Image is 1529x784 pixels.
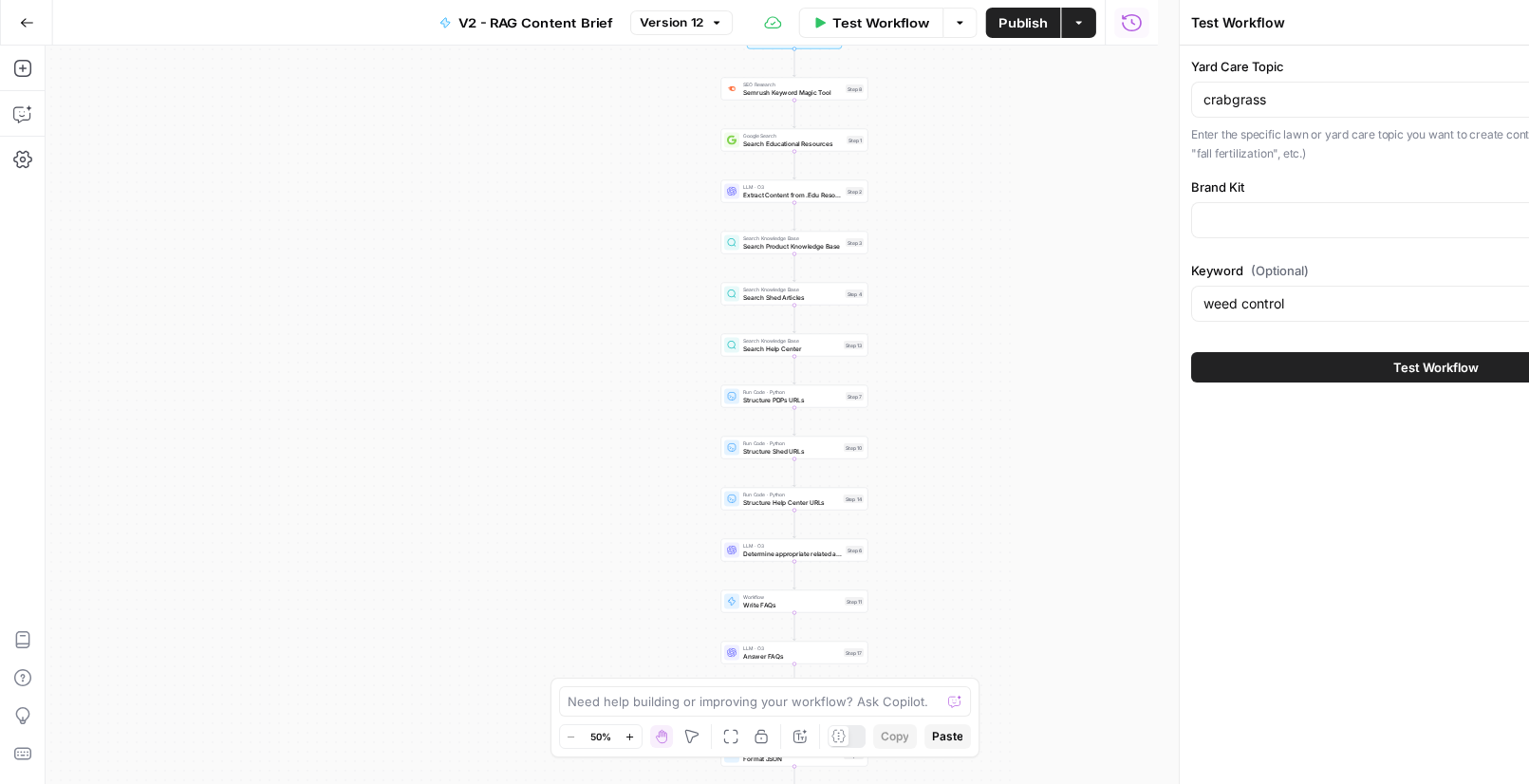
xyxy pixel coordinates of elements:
[727,84,737,94] img: 8a3tdog8tf0qdwwcclgyu02y995m
[743,446,840,456] span: Structure Shed URLs
[793,613,796,641] g: Edge from step_11 to step_17
[640,14,703,31] span: Version 12
[793,152,796,179] g: Edge from step_1 to step_2
[793,306,796,333] g: Edge from step_4 to step_13
[721,283,868,306] div: Search Knowledge BaseSearch Shed ArticlesStep 4
[721,334,868,357] div: Search Knowledge BaseSearch Help CenterStep 13
[880,728,908,745] span: Copy
[872,724,916,749] button: Copy
[793,254,796,282] g: Edge from step_3 to step_4
[931,728,962,745] span: Paste
[721,232,868,254] div: Search Knowledge BaseSearch Product Knowledge BaseStep 3
[743,549,842,558] span: Determine appropriate related articles and products
[793,562,796,589] g: Edge from step_6 to step_11
[793,357,796,384] g: Edge from step_13 to step_7
[847,136,864,144] div: Step 1
[1251,261,1309,280] span: (Optional)
[721,129,868,152] div: Google SearchSearch Educational ResourcesStep 1
[799,8,944,38] button: Test Workflow
[743,183,842,191] span: LLM · O3
[846,289,865,298] div: Step 4
[832,13,930,32] span: Test Workflow
[845,597,864,606] div: Step 11
[793,408,796,436] g: Edge from step_7 to step_10
[743,81,842,88] span: SEO Research
[743,754,840,763] span: Format JSON
[844,341,864,349] div: Step 13
[721,642,868,664] div: LLM · O3Answer FAQsStep 17
[721,78,868,101] div: SEO ResearchSemrush Keyword Magic ToolStep 8
[426,8,626,38] button: V2 - RAG Content Brief
[743,286,842,293] span: Search Knowledge Base
[743,234,842,242] span: Search Knowledge Base
[743,542,842,550] span: LLM · O3
[743,600,841,609] span: Write FAQs
[721,385,868,408] div: Run Code · PythonStructure PDPs URLsStep 7
[743,344,840,353] span: Search Help Center
[846,84,864,93] div: Step 8
[793,49,796,77] g: Edge from start to step_8
[793,101,796,128] g: Edge from step_8 to step_1
[743,388,842,396] span: Run Code · Python
[846,238,864,247] div: Step 3
[793,203,796,231] g: Edge from step_2 to step_3
[743,139,843,148] span: Search Educational Resources
[743,593,841,601] span: Workflow
[721,437,868,459] div: Run Code · PythonStructure Shed URLsStep 10
[743,651,840,661] span: Answer FAQs
[793,459,796,487] g: Edge from step_10 to step_14
[844,495,865,503] div: Step 14
[743,132,843,140] span: Google Search
[844,443,864,452] div: Step 10
[998,13,1047,32] span: Publish
[743,190,842,199] span: Extract Content from .Edu Resources
[793,511,796,538] g: Edge from step_14 to step_6
[743,439,840,447] span: Run Code · Python
[743,644,840,652] span: LLM · O3
[846,187,864,196] div: Step 2
[721,488,868,511] div: Run Code · PythonStructure Help Center URLsStep 14
[986,8,1061,38] button: Publish
[458,13,613,32] span: V2 - RAG Content Brief
[844,648,864,657] div: Step 17
[846,546,864,554] div: Step 6
[630,10,733,35] button: Version 12
[743,292,842,302] span: Search Shed Articles
[721,539,868,562] div: LLM · O3Determine appropriate related articles and productsStep 6
[721,590,868,613] div: WorkflowWrite FAQsStep 11
[743,497,840,507] span: Structure Help Center URLs
[923,724,970,749] button: Paste
[743,337,840,345] span: Search Knowledge Base
[721,180,868,203] div: LLM · O3Extract Content from .Edu ResourcesStep 2
[743,241,842,251] span: Search Product Knowledge Base
[743,395,842,404] span: Structure PDPs URLs
[590,729,611,744] span: 50%
[793,664,796,692] g: Edge from step_17 to step_5
[1393,358,1479,377] span: Test Workflow
[846,392,864,401] div: Step 7
[743,491,840,498] span: Run Code · Python
[743,87,842,97] span: Semrush Keyword Magic Tool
